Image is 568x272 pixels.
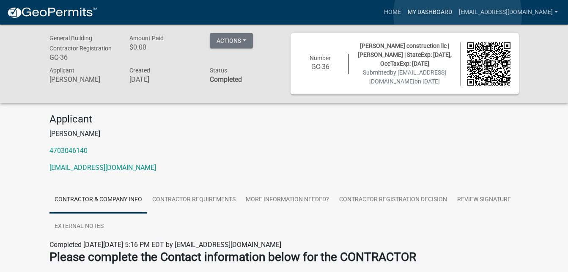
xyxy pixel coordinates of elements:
img: QR code [467,42,510,86]
span: Submitted on [DATE] [363,69,446,85]
h6: [DATE] [129,75,197,83]
a: [EMAIL_ADDRESS][DOMAIN_NAME] [49,164,156,172]
a: Contractor Requirements [147,186,241,214]
span: by [EMAIL_ADDRESS][DOMAIN_NAME] [369,69,446,85]
a: Contractor & Company Info [49,186,147,214]
span: Status [210,67,227,74]
a: Contractor Registration Decision [334,186,452,214]
h4: Applicant [49,113,519,125]
strong: Please complete the Contact information below for the CONTRACTOR [49,250,416,264]
a: 4703046140 [49,147,88,155]
span: Number [310,55,331,61]
span: Applicant [49,67,74,74]
strong: Completed [210,75,242,83]
h6: GC-36 [299,63,342,71]
a: Home [381,4,404,20]
a: [EMAIL_ADDRESS][DOMAIN_NAME] [455,4,561,20]
span: Completed [DATE][DATE] 5:16 PM EDT by [EMAIL_ADDRESS][DOMAIN_NAME] [49,241,281,249]
span: Amount Paid [129,35,164,42]
p: [PERSON_NAME] [49,129,519,139]
h6: [PERSON_NAME] [49,75,117,83]
a: Review Signature [452,186,516,214]
button: Actions [210,33,253,48]
span: Created [129,67,150,74]
span: [PERSON_NAME] construction llc | [PERSON_NAME] | StateExp: [DATE], OccTaxExp: [DATE] [358,42,452,67]
h6: GC-36 [49,53,117,61]
span: General Building Contractor Registration [49,35,112,52]
h6: $0.00 [129,43,197,51]
a: My Dashboard [404,4,455,20]
a: External Notes [49,213,109,240]
a: More Information Needed? [241,186,334,214]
